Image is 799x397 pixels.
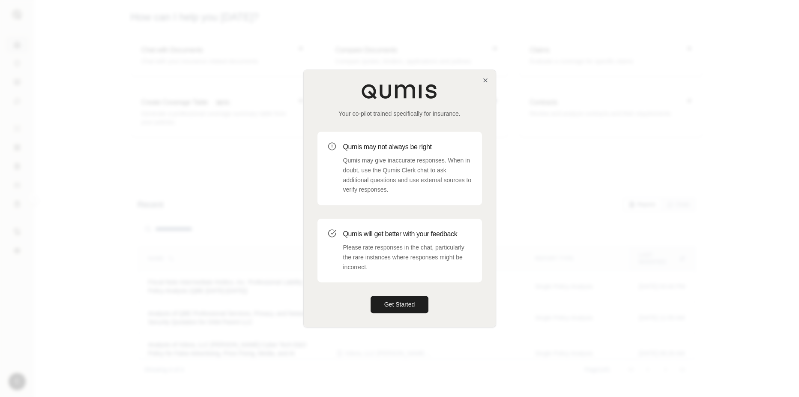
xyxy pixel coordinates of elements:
[343,229,472,239] h3: Qumis will get better with your feedback
[317,109,482,118] p: Your co-pilot trained specifically for insurance.
[371,296,429,313] button: Get Started
[343,156,472,195] p: Qumis may give inaccurate responses. When in doubt, use the Qumis Clerk chat to ask additional qu...
[343,142,472,152] h3: Qumis may not always be right
[361,84,438,99] img: Qumis Logo
[343,243,472,272] p: Please rate responses in the chat, particularly the rare instances where responses might be incor...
